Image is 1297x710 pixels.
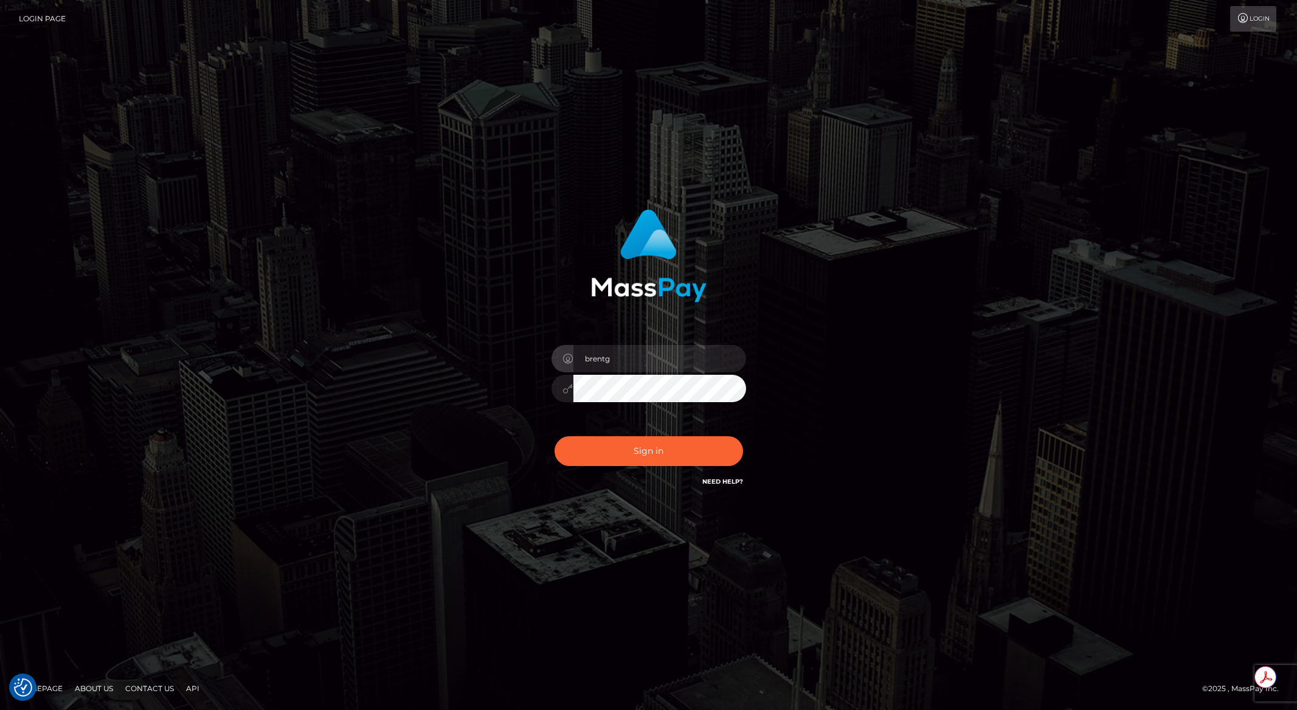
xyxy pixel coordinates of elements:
[120,679,179,698] a: Contact Us
[19,6,66,32] a: Login Page
[14,678,32,697] button: Consent Preferences
[181,679,204,698] a: API
[14,678,32,697] img: Revisit consent button
[573,345,746,372] input: Username...
[702,478,743,486] a: Need Help?
[70,679,118,698] a: About Us
[1230,6,1276,32] a: Login
[555,436,743,466] button: Sign in
[13,679,67,698] a: Homepage
[591,209,707,302] img: MassPay Login
[1202,682,1288,695] div: © 2025 , MassPay Inc.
